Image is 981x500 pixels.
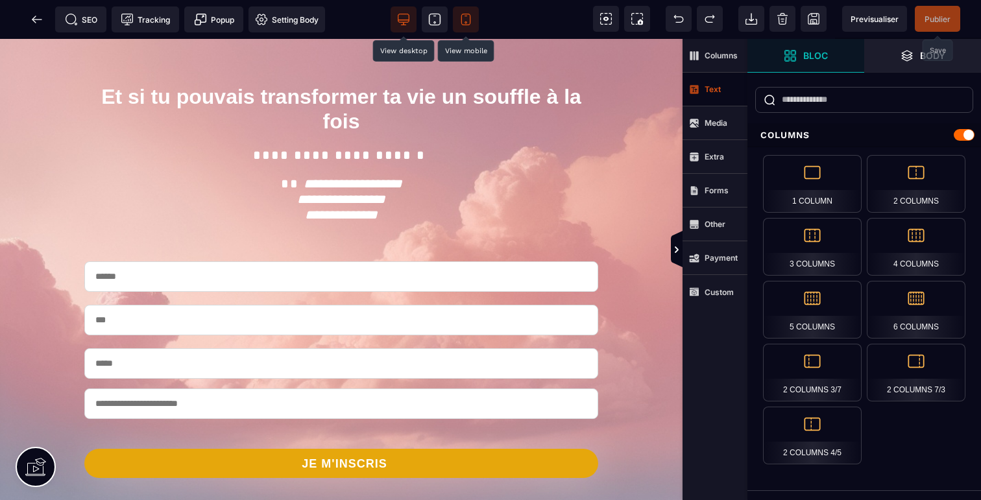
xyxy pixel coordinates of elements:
div: 2 Columns 7/3 [867,344,965,401]
div: 3 Columns [763,218,862,276]
button: JE M'INSCRIS [84,410,598,439]
strong: Extra [705,152,724,161]
strong: Other [705,219,725,229]
h1: Et si tu pouvais transformer ta vie un souffle à la fois [98,39,585,102]
span: Setting Body [255,13,319,26]
strong: Forms [705,185,729,195]
span: Previsualiser [851,14,899,24]
div: 2 Columns 4/5 [763,407,862,464]
div: 2 Columns 3/7 [763,344,862,401]
span: SEO [65,13,97,26]
span: Tracking [121,13,170,26]
span: Popup [194,13,234,26]
span: View components [593,6,619,32]
strong: Media [705,118,727,128]
div: 4 Columns [867,218,965,276]
span: Open Blocks [747,39,864,73]
span: Preview [842,6,907,32]
div: 2 Columns [867,155,965,213]
span: Publier [925,14,951,24]
div: Columns [747,123,981,147]
div: 5 Columns [763,281,862,339]
span: Open Layer Manager [864,39,981,73]
strong: Bloc [803,51,828,60]
strong: Custom [705,287,734,297]
div: 1 Column [763,155,862,213]
strong: Text [705,84,721,94]
span: Screenshot [624,6,650,32]
strong: Payment [705,253,738,263]
strong: Body [920,51,945,60]
div: 6 Columns [867,281,965,339]
strong: Columns [705,51,738,60]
